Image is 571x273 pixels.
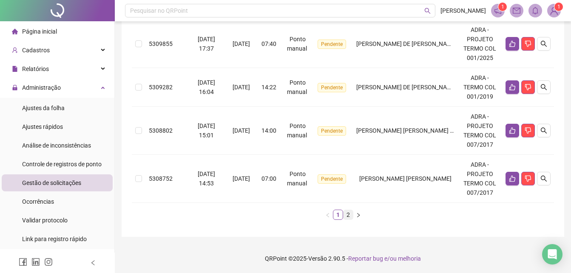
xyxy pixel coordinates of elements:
td: ADRA - PROJETO TERMO COL 007/2017 [457,155,502,203]
span: 5308802 [149,127,173,134]
span: like [509,84,516,91]
span: Ajustes da folha [22,105,65,111]
span: lock [12,85,18,91]
span: Pendente [318,174,346,184]
span: 07:00 [261,175,276,182]
a: 1 [333,210,343,219]
span: [DATE] 16:04 [198,79,215,95]
span: Análise de inconsistências [22,142,91,149]
button: right [353,210,364,220]
span: [DATE] [233,175,250,182]
span: 1 [557,4,560,10]
span: [DATE] 17:37 [198,36,215,52]
span: [DATE] [233,84,250,91]
span: Pendente [318,126,346,136]
span: Página inicial [22,28,57,35]
span: search [540,127,547,134]
span: Versão [308,255,327,262]
span: 1 [501,4,504,10]
span: [PERSON_NAME] [440,6,486,15]
sup: Atualize o seu contato no menu Meus Dados [554,3,563,11]
span: Cadastros [22,47,50,54]
span: [DATE] [233,40,250,47]
span: [PERSON_NAME] DE [PERSON_NAME] [356,40,457,47]
span: bell [531,7,539,14]
span: notification [494,7,502,14]
span: user-add [12,47,18,53]
img: 86882 [548,4,560,17]
span: Ponto manual [287,122,307,139]
span: [DATE] 15:01 [198,122,215,139]
span: like [509,127,516,134]
span: dislike [525,84,531,91]
span: [PERSON_NAME] DE [PERSON_NAME] [356,84,457,91]
span: Gestão de solicitações [22,179,81,186]
span: file [12,66,18,72]
span: 14:22 [261,84,276,91]
span: Validar protocolo [22,217,68,224]
span: [DATE] [233,127,250,134]
span: dislike [525,175,531,182]
a: 2 [344,210,353,219]
div: Open Intercom Messenger [542,244,562,264]
span: Relatórios [22,65,49,72]
li: Página anterior [323,210,333,220]
button: left [323,210,333,220]
span: 5309855 [149,40,173,47]
span: 14:00 [261,127,276,134]
span: search [540,40,547,47]
span: like [509,40,516,47]
span: like [509,175,516,182]
span: right [356,213,361,218]
span: dislike [525,40,531,47]
span: [DATE] 14:53 [198,171,215,187]
td: ADRA - PROJETO TERMO COL 007/2017 [457,107,502,155]
span: 5308752 [149,175,173,182]
span: facebook [19,258,27,266]
span: [PERSON_NAME] [PERSON_NAME] [359,175,452,182]
span: 5309282 [149,84,173,91]
span: Ponto manual [287,171,307,187]
span: Pendente [318,83,346,92]
span: search [424,8,431,14]
li: Próxima página [353,210,364,220]
span: home [12,28,18,34]
span: linkedin [31,258,40,266]
td: ADRA - PROJETO TERMO COL 001/2025 [457,20,502,68]
span: Ocorrências [22,198,54,205]
span: Administração [22,84,61,91]
span: instagram [44,258,53,266]
span: Pendente [318,40,346,49]
span: 07:40 [261,40,276,47]
span: left [325,213,330,218]
span: dislike [525,127,531,134]
span: Link para registro rápido [22,236,87,242]
span: [PERSON_NAME] [PERSON_NAME] [PERSON_NAME] [356,127,495,134]
li: 1 [333,210,343,220]
span: Controle de registros de ponto [22,161,102,168]
li: 2 [343,210,353,220]
span: Ajustes rápidos [22,123,63,130]
span: search [540,84,547,91]
sup: 1 [498,3,507,11]
span: left [90,260,96,266]
span: Ponto manual [287,79,307,95]
span: mail [513,7,520,14]
span: Reportar bug e/ou melhoria [348,255,421,262]
span: search [540,175,547,182]
span: Ponto manual [287,36,307,52]
td: ADRA - TERMO COL 001/2019 [457,68,502,107]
